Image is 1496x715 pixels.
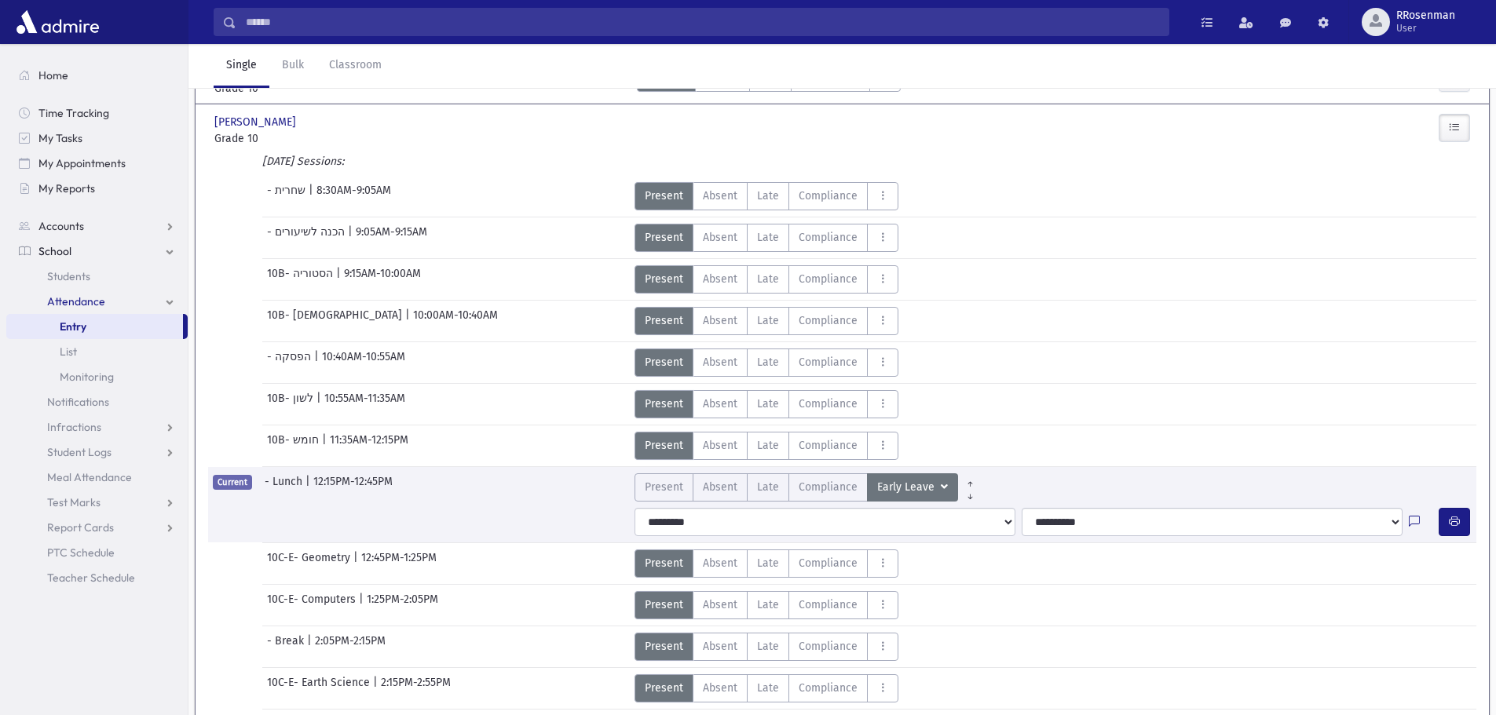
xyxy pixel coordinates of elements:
div: AttTypes [635,348,898,377]
span: Absent [703,555,737,571]
span: - שחרית [267,182,309,210]
a: Students [6,264,188,289]
span: Absent [703,188,737,204]
span: 10C-E- Earth Science [267,674,373,702]
span: Present [645,638,683,655]
span: Absent [703,596,737,613]
div: AttTypes [635,390,898,418]
span: Absent [703,638,737,655]
span: 10C-E- Computers [267,591,359,619]
span: Monitoring [60,370,114,384]
span: Compliance [799,271,858,287]
span: 10B- לשון [267,390,316,418]
span: 1:25PM-2:05PM [367,591,438,619]
span: Present [645,555,683,571]
span: Teacher Schedule [47,571,135,585]
span: 10B- [DEMOGRAPHIC_DATA] [267,307,405,335]
span: Absent [703,437,737,454]
span: Late [757,312,779,329]
div: AttTypes [635,432,898,460]
a: Bulk [269,44,316,88]
span: Late [757,396,779,412]
span: Current [213,475,252,490]
span: Present [645,271,683,287]
a: My Tasks [6,126,188,151]
span: Present [645,229,683,246]
span: Present [645,680,683,696]
span: Late [757,680,779,696]
a: School [6,239,188,264]
span: Absent [703,396,737,412]
span: Early Leave [877,479,938,496]
span: 8:30AM-9:05AM [316,182,391,210]
span: Infractions [47,420,101,434]
span: School [38,244,71,258]
span: 9:15AM-10:00AM [344,265,421,294]
span: 10:40AM-10:55AM [322,348,405,377]
span: Present [645,479,683,495]
a: Time Tracking [6,100,188,126]
span: 10C-E- Geometry [267,549,353,578]
span: - הפסקה [267,348,314,377]
span: Student Logs [47,445,112,459]
input: Search [236,8,1169,36]
span: Present [645,354,683,370]
span: | [307,633,315,661]
span: 2:05PM-2:15PM [315,633,386,661]
span: 11:35AM-12:15PM [330,432,408,460]
span: Compliance [799,396,858,412]
span: Compliance [799,229,858,246]
a: Accounts [6,213,188,239]
span: 10B- הסטוריה [267,265,336,294]
span: Present [645,596,683,613]
div: AttTypes [635,265,898,294]
span: 10:55AM-11:35AM [324,390,405,418]
span: Late [757,638,779,655]
div: AttTypes [635,549,898,578]
span: Absent [703,271,737,287]
span: Absent [703,229,737,246]
span: Present [645,312,683,329]
span: Late [757,596,779,613]
a: List [6,339,188,364]
span: Notifications [47,395,109,409]
a: Student Logs [6,440,188,465]
span: 10:00AM-10:40AM [413,307,498,335]
span: Late [757,229,779,246]
span: List [60,345,77,359]
span: Absent [703,312,737,329]
i: [DATE] Sessions: [262,155,344,168]
img: AdmirePro [13,6,103,38]
span: Late [757,479,779,495]
div: AttTypes [635,224,898,252]
a: Meal Attendance [6,465,188,490]
span: | [405,307,413,335]
span: 12:15PM-12:45PM [313,473,393,502]
span: Time Tracking [38,106,109,120]
span: Late [757,437,779,454]
span: Test Marks [47,495,101,509]
span: - הכנה לשיעורים [267,224,348,252]
a: Test Marks [6,490,188,515]
span: | [309,182,316,210]
span: | [305,473,313,502]
a: Monitoring [6,364,188,389]
span: 10B- חומש [267,432,322,460]
span: Late [757,555,779,571]
span: PTC Schedule [47,545,115,560]
a: Infractions [6,414,188,440]
span: Compliance [799,437,858,454]
span: Accounts [38,219,84,233]
span: Compliance [799,354,858,370]
span: - Lunch [265,473,305,502]
span: Absent [703,354,737,370]
span: | [316,390,324,418]
a: Attendance [6,289,188,314]
div: AttTypes [635,182,898,210]
a: Home [6,63,188,88]
div: AttTypes [635,307,898,335]
span: Present [645,437,683,454]
span: Late [757,271,779,287]
a: My Reports [6,176,188,201]
div: AttTypes [635,473,982,502]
